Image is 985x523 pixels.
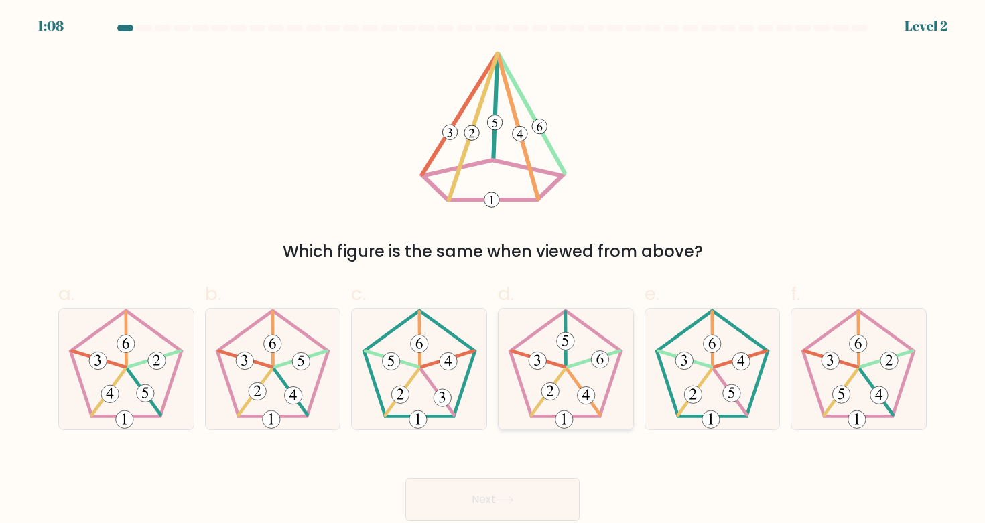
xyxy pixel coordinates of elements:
span: b. [205,281,221,307]
div: Level 2 [905,16,947,36]
span: c. [351,281,366,307]
div: Which figure is the same when viewed from above? [66,240,919,264]
span: d. [498,281,514,307]
span: a. [58,281,74,307]
div: 1:08 [38,16,64,36]
span: e. [645,281,659,307]
button: Next [405,478,580,521]
span: f. [791,281,800,307]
